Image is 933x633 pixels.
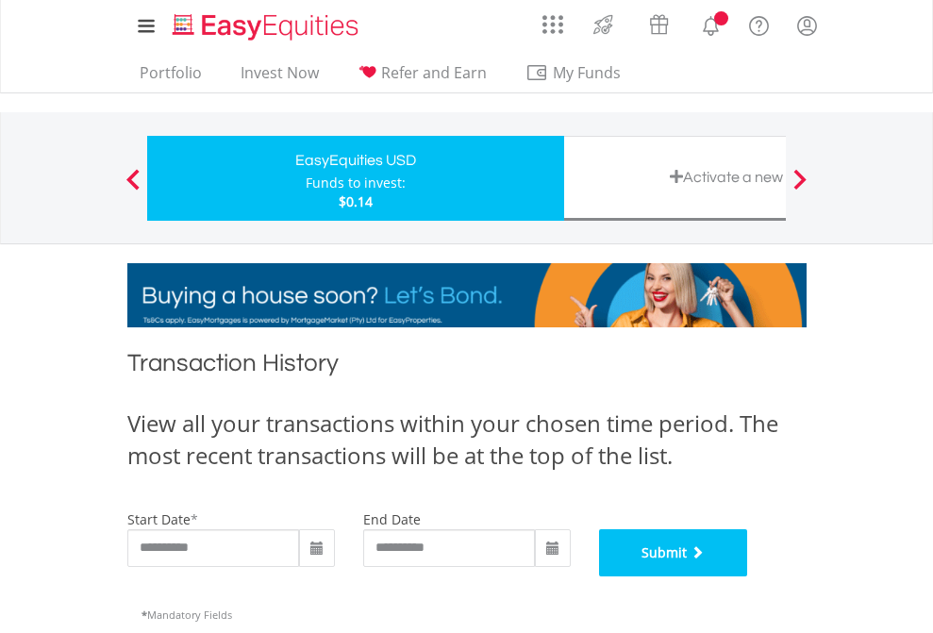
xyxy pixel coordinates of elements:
img: EasyMortage Promotion Banner [127,263,807,327]
a: Invest Now [233,63,326,92]
img: EasyEquities_Logo.png [169,11,366,42]
h1: Transaction History [127,346,807,389]
a: Portfolio [132,63,209,92]
span: Mandatory Fields [142,608,232,622]
img: thrive-v2.svg [588,9,619,40]
div: Funds to invest: [306,174,406,192]
a: AppsGrid [530,5,575,35]
span: My Funds [525,60,649,85]
div: EasyEquities USD [158,147,553,174]
a: Refer and Earn [350,63,494,92]
button: Submit [599,529,748,576]
a: My Profile [783,5,831,46]
img: grid-menu-icon.svg [542,14,563,35]
a: Home page [165,5,366,42]
img: vouchers-v2.svg [643,9,675,40]
a: Vouchers [631,5,687,40]
span: $0.14 [339,192,373,210]
label: end date [363,510,421,528]
div: View all your transactions within your chosen time period. The most recent transactions will be a... [127,408,807,473]
button: Previous [114,178,152,197]
button: Next [781,178,819,197]
a: FAQ's and Support [735,5,783,42]
span: Refer and Earn [381,62,487,83]
a: Notifications [687,5,735,42]
label: start date [127,510,191,528]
